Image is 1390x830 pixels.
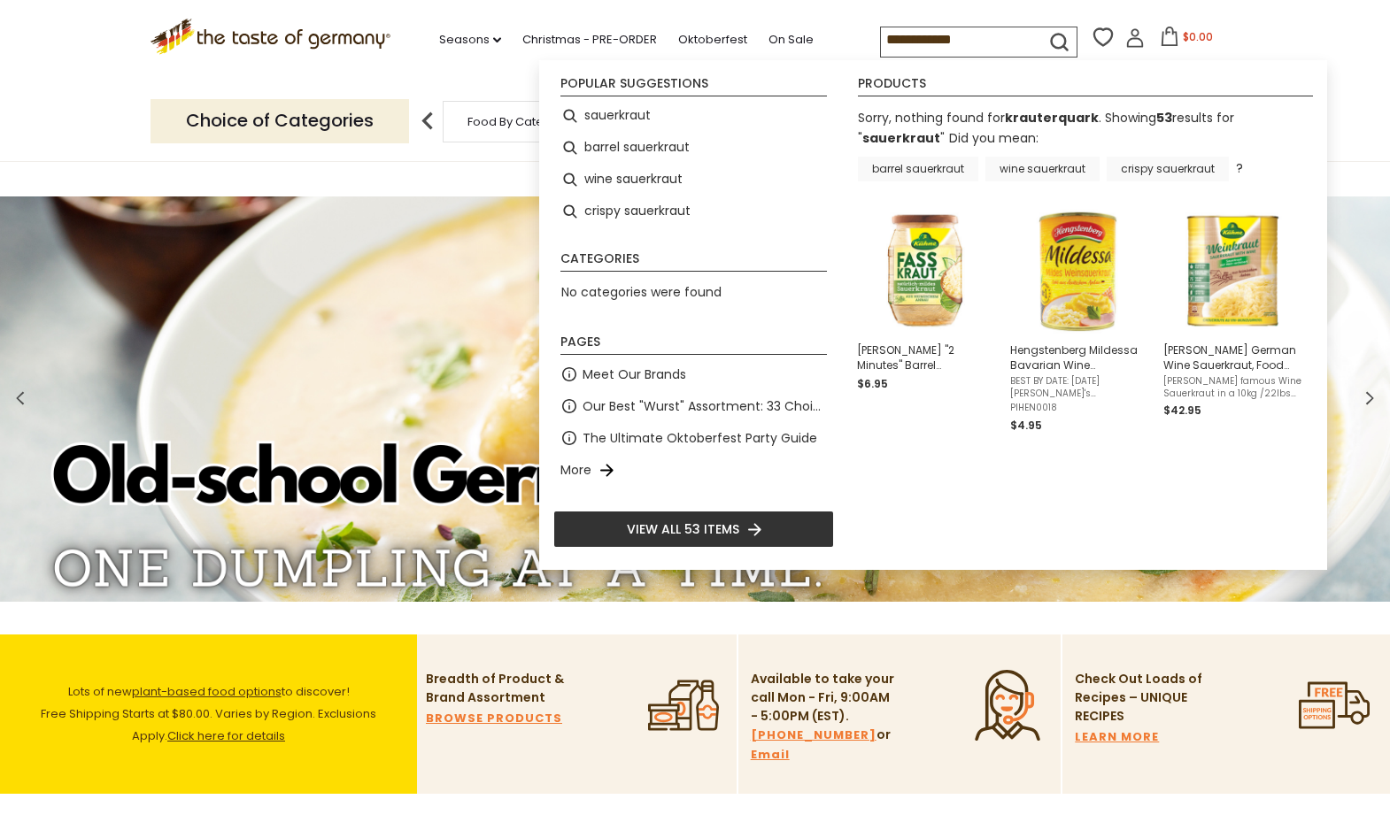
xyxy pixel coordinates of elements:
[627,519,739,539] span: View all 53 items
[857,376,888,391] span: $6.95
[553,390,834,422] li: Our Best "Wurst" Assortment: 33 Choices For The Grillabend
[583,428,817,449] a: The Ultimate Oktoberfest Party Guide
[768,30,814,50] a: On Sale
[1075,727,1159,747] a: LEARN MORE
[1156,109,1172,127] b: 53
[410,104,445,139] img: previous arrow
[426,709,562,728] a: BROWSE PRODUCTS
[1183,29,1213,44] span: $0.00
[553,454,834,486] li: More
[560,77,827,96] li: Popular suggestions
[1010,375,1149,400] span: BEST BY DATE: [DATE] [PERSON_NAME]'s [GEOGRAPHIC_DATA] is [GEOGRAPHIC_DATA]'s best selling, famou...
[539,60,1327,570] div: Instant Search Results
[553,196,834,227] li: crispy sauerkraut
[560,252,827,272] li: Categories
[1010,342,1149,373] span: Hengstenberg Mildessa Bavarian Wine Sauerkraut in Tin - 19.4 oz.
[858,129,1243,176] div: Did you mean: ?
[1005,109,1099,127] b: krauterquark
[553,358,834,390] li: Meet Our Brands
[1075,670,1203,726] p: Check Out Loads of Recipes – UNIQUE RECIPES
[1010,402,1149,414] span: PIHEN0018
[553,164,834,196] li: wine sauerkraut
[1163,206,1302,434] a: [PERSON_NAME] German Wine Sauerkraut, Food Service Size, 22lbs[PERSON_NAME] famous Wine Sauerkrau...
[751,670,897,765] p: Available to take your call Mon - Fri, 9:00AM - 5:00PM (EST). or
[561,283,722,301] span: No categories were found
[151,99,409,142] p: Choice of Categories
[1163,403,1201,418] span: $42.95
[1148,27,1224,53] button: $0.00
[858,157,978,181] a: barrel sauerkraut
[553,100,834,132] li: sauerkraut
[583,365,686,385] a: Meet Our Brands
[560,335,827,355] li: Pages
[553,422,834,454] li: The Ultimate Oktoberfest Party Guide
[1010,206,1149,434] a: Hengstenberg Mildessa Bavarian Wine Sauerkraut in Tin - 19.4 oz.BEST BY DATE: [DATE] [PERSON_NAME...
[553,132,834,164] li: barrel sauerkraut
[678,30,747,50] a: Oktoberfest
[858,109,1101,127] span: Sorry, nothing found for .
[751,745,790,765] a: Email
[751,726,876,745] a: [PHONE_NUMBER]
[1163,375,1302,400] span: [PERSON_NAME] famous Wine Sauerkraut in a 10kg /22lbs bulk tin. Perfect for restaurant, canteen a...
[850,199,1003,442] li: Kuehne "2 Minutes" Barrel Sauerkraut" in Jar, 720g
[857,342,996,373] span: [PERSON_NAME] "2 Minutes" Barrel Sauerkraut" in Jar, 720g
[1003,199,1156,442] li: Hengstenberg Mildessa Bavarian Wine Sauerkraut in Tin - 19.4 oz.
[1163,342,1302,373] span: [PERSON_NAME] German Wine Sauerkraut, Food Service Size, 22lbs
[862,129,940,147] a: sauerkraut
[1010,418,1042,433] span: $4.95
[857,206,996,434] a: Kuehne Sauerkraut Mildly Juicy[PERSON_NAME] "2 Minutes" Barrel Sauerkraut" in Jar, 720g$6.95
[862,206,991,334] img: Kuehne Sauerkraut Mildly Juicy
[41,683,376,744] span: Lots of new to discover! Free Shipping Starts at $80.00. Varies by Region. Exclusions Apply.
[583,396,827,417] a: Our Best "Wurst" Assortment: 33 Choices For The Grillabend
[1107,157,1229,181] a: crispy sauerkraut
[985,157,1100,181] a: wine sauerkraut
[1156,199,1309,442] li: Kuehne German Wine Sauerkraut, Food Service Size, 22lbs
[167,727,285,744] a: Click here for details
[553,511,834,548] li: View all 53 items
[426,670,572,707] p: Breadth of Product & Brand Assortment
[858,77,1313,96] li: Products
[439,30,501,50] a: Seasons
[522,30,657,50] a: Christmas - PRE-ORDER
[467,115,570,128] a: Food By Category
[132,683,282,700] a: plant-based food options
